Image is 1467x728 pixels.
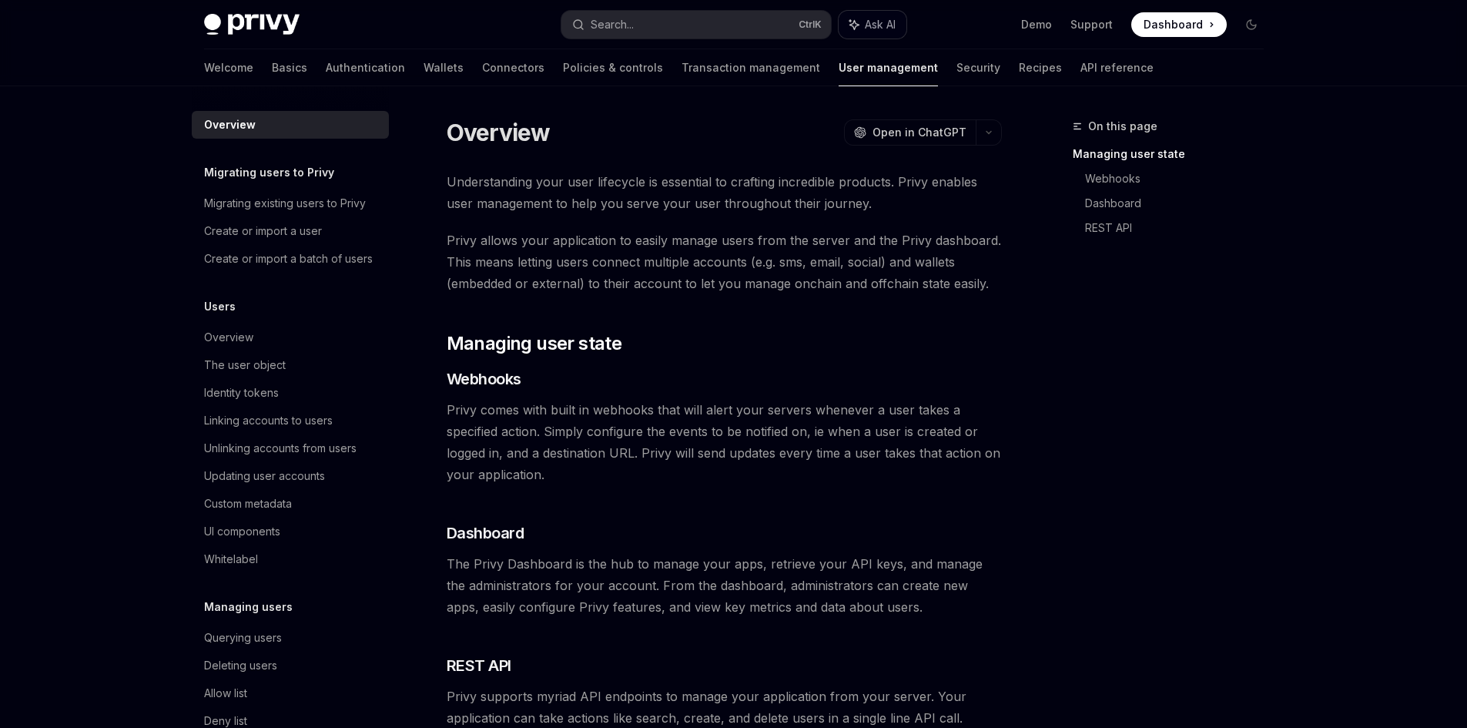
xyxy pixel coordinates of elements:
span: Understanding your user lifecycle is essential to crafting incredible products. Privy enables use... [447,171,1002,214]
a: Create or import a batch of users [192,245,389,273]
div: Overview [204,328,253,347]
a: Custom metadata [192,490,389,518]
div: UI components [204,522,280,541]
a: Policies & controls [563,49,663,86]
a: Deleting users [192,652,389,679]
h5: Migrating users to Privy [204,163,334,182]
a: Linking accounts to users [192,407,389,434]
h5: Users [204,297,236,316]
a: Welcome [204,49,253,86]
span: Privy allows your application to easily manage users from the server and the Privy dashboard. Thi... [447,230,1002,294]
span: Dashboard [1144,17,1203,32]
span: The Privy Dashboard is the hub to manage your apps, retrieve your API keys, and manage the admini... [447,553,1002,618]
img: dark logo [204,14,300,35]
div: Create or import a batch of users [204,250,373,268]
span: REST API [447,655,511,676]
a: Demo [1021,17,1052,32]
a: REST API [1085,216,1276,240]
h1: Overview [447,119,551,146]
a: Unlinking accounts from users [192,434,389,462]
a: UI components [192,518,389,545]
div: The user object [204,356,286,374]
span: Open in ChatGPT [872,125,966,140]
div: Linking accounts to users [204,411,333,430]
a: Overview [192,324,389,351]
a: Create or import a user [192,217,389,245]
div: Unlinking accounts from users [204,439,357,458]
a: Wallets [424,49,464,86]
a: Managing user state [1073,142,1276,166]
div: Identity tokens [204,384,279,402]
a: Security [956,49,1000,86]
a: Updating user accounts [192,462,389,490]
span: Privy comes with built in webhooks that will alert your servers whenever a user takes a specified... [447,399,1002,485]
span: Ctrl K [799,18,822,31]
div: Custom metadata [204,495,292,513]
div: Migrating existing users to Privy [204,194,366,213]
div: Deleting users [204,656,277,675]
a: Recipes [1019,49,1062,86]
a: Overview [192,111,389,139]
div: Allow list [204,684,247,703]
div: Create or import a user [204,222,322,240]
button: Search...CtrlK [561,11,831,39]
a: API reference [1080,49,1154,86]
button: Open in ChatGPT [844,119,976,146]
button: Ask AI [839,11,906,39]
button: Toggle dark mode [1239,12,1264,37]
a: Support [1070,17,1113,32]
span: Webhooks [447,368,521,390]
div: Querying users [204,629,282,647]
h5: Managing users [204,598,293,616]
a: Querying users [192,624,389,652]
span: Ask AI [865,17,896,32]
a: Webhooks [1085,166,1276,191]
a: Dashboard [1085,191,1276,216]
div: Search... [591,15,634,34]
a: Connectors [482,49,544,86]
div: Updating user accounts [204,467,325,485]
a: Basics [272,49,307,86]
a: User management [839,49,938,86]
span: Dashboard [447,522,524,544]
span: Managing user state [447,331,622,356]
a: Whitelabel [192,545,389,573]
a: The user object [192,351,389,379]
a: Dashboard [1131,12,1227,37]
div: Overview [204,116,256,134]
a: Identity tokens [192,379,389,407]
div: Whitelabel [204,550,258,569]
a: Migrating existing users to Privy [192,190,389,217]
a: Transaction management [682,49,820,86]
a: Authentication [326,49,405,86]
span: On this page [1088,117,1157,136]
a: Allow list [192,679,389,707]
